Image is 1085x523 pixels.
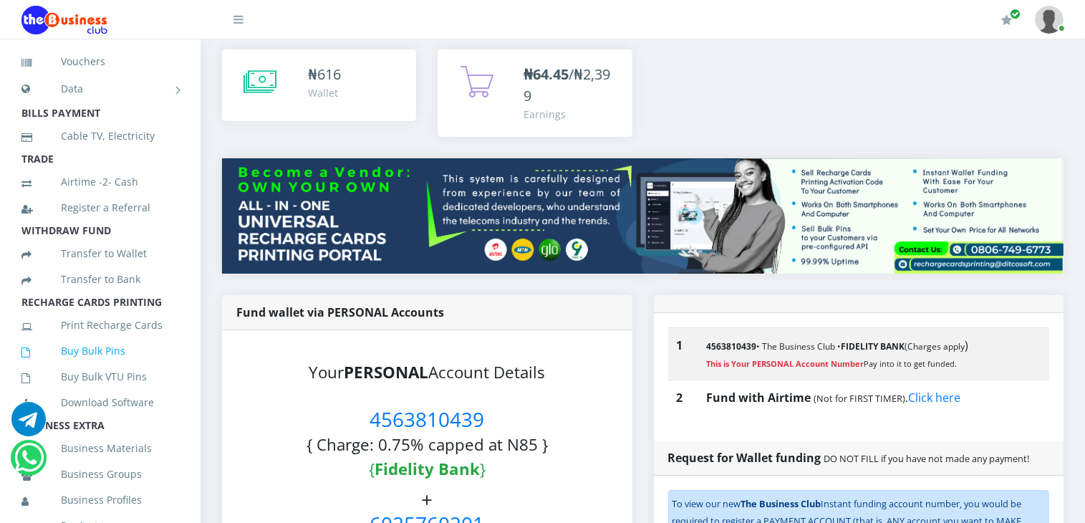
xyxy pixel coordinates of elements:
a: Transfer to Wallet [21,237,179,270]
b: The Business Club [741,497,821,510]
a: Chat for support [14,451,44,475]
b: FIDELITY BANK [841,340,905,352]
a: Airtime -2- Cash [21,165,179,198]
small: Pay into it to get funded. [706,358,957,369]
a: Chat for support [11,413,46,436]
th: 2 [668,380,698,416]
div: Earnings [524,107,617,122]
a: Click here [908,390,960,406]
a: Vouchers [21,45,179,78]
a: Cable TV, Electricity [21,120,179,153]
a: Print Recharge Cards [21,309,179,342]
i: Renew/Upgrade Subscription [1001,14,1012,26]
a: Business Materials [21,432,179,465]
span: 616 [317,64,341,84]
b: Fund with Airtime [706,390,811,406]
img: multitenant_rcp.png [222,158,1064,274]
a: Data [21,71,179,107]
a: Register a Referral [21,191,179,224]
span: 4563810439 [370,406,484,433]
td: . [698,380,1049,416]
a: Business Profiles [21,484,179,517]
td: ) [698,328,1049,380]
small: { } [369,458,486,480]
span: /₦2,399 [524,64,610,105]
b: 4563810439 [706,340,756,352]
div: ₦ [308,64,341,85]
img: User [1035,6,1064,34]
small: • The Business Club • (Charges apply [706,340,965,352]
small: (Not for FIRST TIMER) [814,392,905,405]
a: Transfer to Bank [21,263,179,296]
b: PERSONAL [344,361,428,383]
strong: This is Your PERSONAL Account Number [706,358,864,369]
a: Buy Bulk Pins [21,335,179,368]
img: Logo [21,6,107,34]
th: 1 [668,328,698,380]
a: Buy Bulk VTU Pins [21,360,179,393]
a: Business Groups [21,458,179,491]
div: Wallet [308,85,341,100]
strong: Fund wallet via PERSONAL Accounts [236,304,444,320]
a: ₦616 Wallet [222,49,416,121]
small: DO NOT FILL if you have not made any payment! [824,452,1030,465]
b: ₦64.45 [524,64,569,84]
a: Download Software [21,386,179,419]
span: Renew/Upgrade Subscription [1010,9,1021,19]
small: { Charge: 0.75% capped at N85 } [307,433,548,456]
strong: Request for Wallet funding [668,450,821,466]
small: Your Account Details [309,361,545,383]
a: ₦64.45/₦2,399 Earnings [438,49,632,137]
b: Fidelity Bank [375,458,480,480]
